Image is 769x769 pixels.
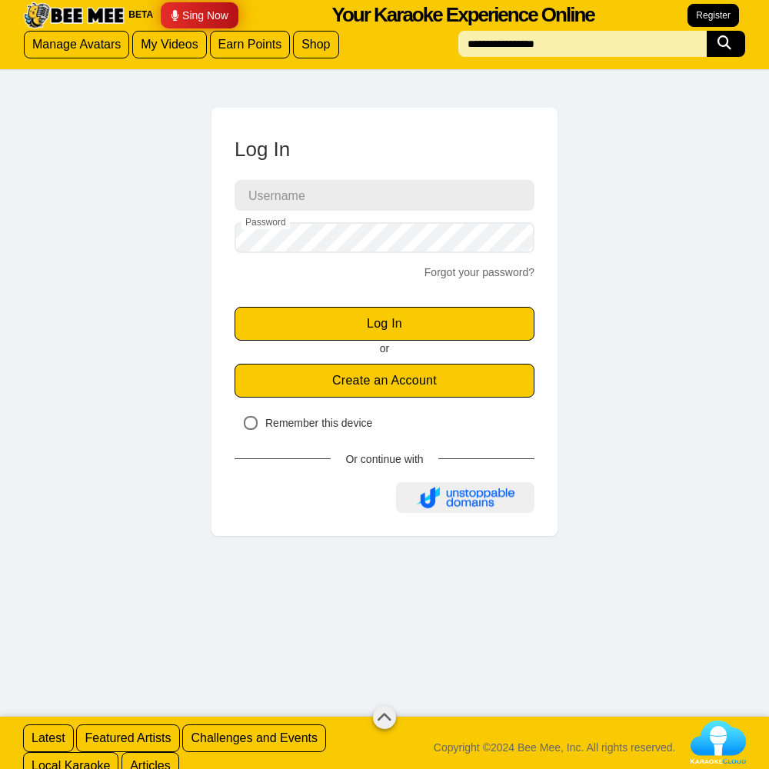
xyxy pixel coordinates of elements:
[128,8,153,22] span: BETA
[332,1,594,29] div: Your Karaoke Experience Online
[76,724,179,752] a: Featured Artists
[235,138,534,161] h4: Log In
[687,4,739,27] a: Register
[691,721,746,764] img: Karaoke%20Cloud%20Logo@3x.png
[210,31,291,58] a: Earn Points
[235,341,534,356] p: or
[132,31,206,58] a: My Videos
[182,724,326,752] a: Challenges and Events
[293,31,338,58] a: Shop
[24,31,129,58] a: Manage Avatars
[434,740,676,755] span: Copyright ©2024 Bee Mee, Inc. All rights reserved.
[235,409,380,436] label: Remember this device
[331,451,438,467] div: Or continue with
[235,307,534,341] button: Log In
[424,266,534,278] a: Forgot your password?
[416,484,514,511] img: unstoppable-logo.png
[235,364,534,398] a: Create an Account
[22,2,126,29] img: Bee Mee
[23,724,74,752] a: Latest
[161,2,238,28] a: Sing Now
